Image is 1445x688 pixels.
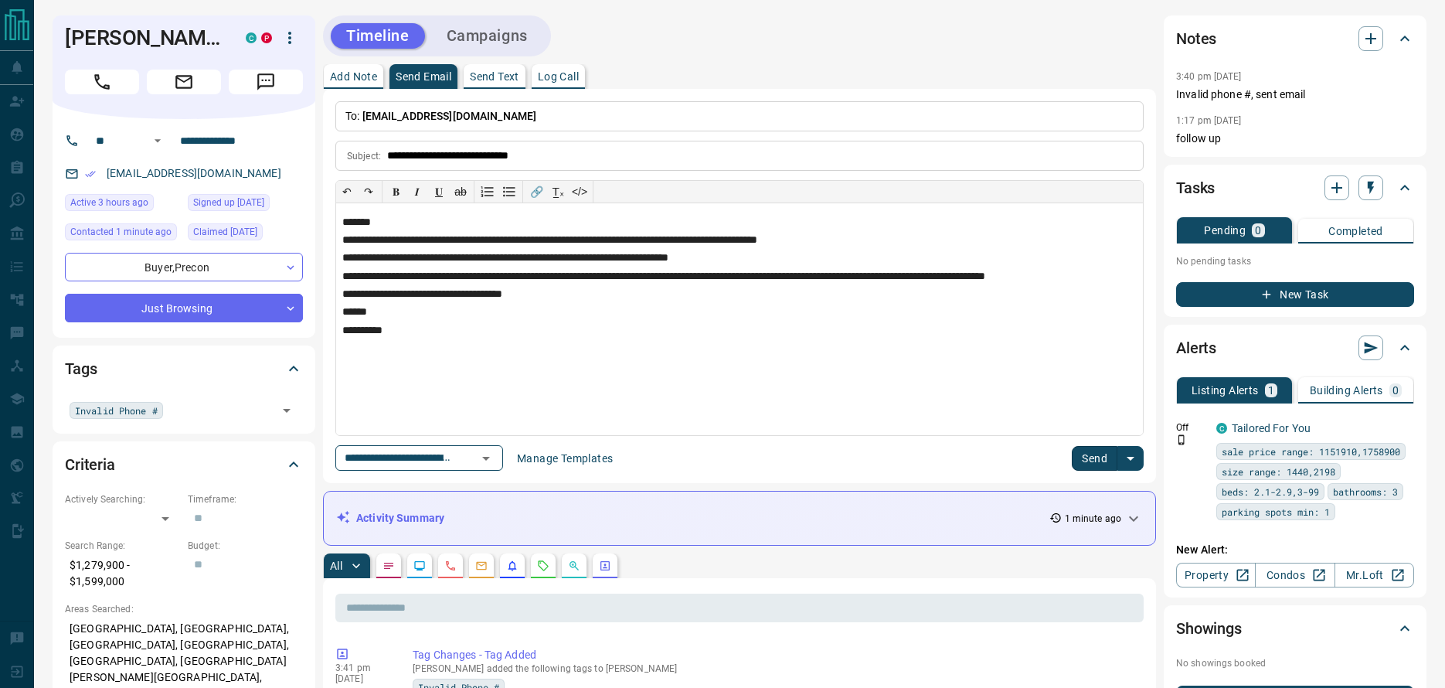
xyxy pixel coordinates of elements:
[568,560,580,572] svg: Opportunities
[1176,175,1215,200] h2: Tasks
[335,101,1144,131] p: To:
[188,539,303,553] p: Budget:
[569,181,590,203] button: </>
[261,32,272,43] div: property.ca
[276,400,297,421] button: Open
[65,356,97,381] h2: Tags
[385,181,406,203] button: 𝐁
[193,195,264,210] span: Signed up [DATE]
[525,181,547,203] button: 🔗
[1176,131,1414,147] p: follow up
[65,294,303,322] div: Just Browsing
[1204,225,1246,236] p: Pending
[75,403,158,418] span: Invalid Phone #
[538,71,579,82] p: Log Call
[330,560,342,571] p: All
[356,510,444,526] p: Activity Summary
[188,492,303,506] p: Timeframe:
[382,560,395,572] svg: Notes
[65,539,180,553] p: Search Range:
[65,350,303,387] div: Tags
[444,560,457,572] svg: Calls
[148,131,167,150] button: Open
[347,149,381,163] p: Subject:
[1176,616,1242,641] h2: Showings
[547,181,569,203] button: T̲ₓ
[1310,385,1383,396] p: Building Alerts
[435,186,443,198] span: 𝐔
[65,446,303,483] div: Criteria
[1176,87,1414,103] p: Invalid phone #, sent email
[1176,610,1414,647] div: Showings
[331,23,425,49] button: Timeline
[1176,26,1216,51] h2: Notes
[1176,250,1414,273] p: No pending tasks
[65,452,115,477] h2: Criteria
[1222,444,1400,459] span: sale price range: 1151910,1758900
[336,181,358,203] button: ↶
[65,194,180,216] div: Tue Oct 14 2025
[475,560,488,572] svg: Emails
[1334,563,1414,588] a: Mr.Loft
[1072,446,1117,471] button: Send
[1176,421,1207,434] p: Off
[107,167,281,179] a: [EMAIL_ADDRESS][DOMAIN_NAME]
[406,181,428,203] button: 𝑰
[1222,464,1335,479] span: size range: 1440,2198
[229,70,303,94] span: Message
[1255,563,1334,588] a: Condos
[1222,484,1319,499] span: beds: 2.1-2.9,3-99
[1176,282,1414,307] button: New Task
[1333,484,1398,499] span: bathrooms: 3
[85,169,96,179] svg: Email Verified
[65,70,139,94] span: Call
[65,492,180,506] p: Actively Searching:
[1176,169,1414,206] div: Tasks
[1192,385,1259,396] p: Listing Alerts
[1176,434,1187,445] svg: Push Notification Only
[65,223,180,245] div: Tue Oct 14 2025
[188,194,303,216] div: Mon Sep 22 2025
[1268,385,1274,396] p: 1
[336,504,1143,533] div: Activity Summary1 minute ago
[1216,423,1227,434] div: condos.ca
[65,602,303,616] p: Areas Searched:
[65,553,180,594] p: $1,279,900 - $1,599,000
[1072,446,1144,471] div: split button
[335,662,389,673] p: 3:41 pm
[470,71,519,82] p: Send Text
[1232,422,1311,434] a: Tailored For You
[362,110,537,122] span: [EMAIL_ADDRESS][DOMAIN_NAME]
[413,663,1137,674] p: [PERSON_NAME] added the following tags to [PERSON_NAME]
[330,71,377,82] p: Add Note
[498,181,520,203] button: Bullet list
[1255,225,1261,236] p: 0
[1176,563,1256,588] a: Property
[450,181,471,203] button: ab
[188,223,303,245] div: Thu Oct 09 2025
[1176,542,1414,558] p: New Alert:
[147,70,221,94] span: Email
[1176,115,1242,126] p: 1:17 pm [DATE]
[70,224,172,240] span: Contacted 1 minute ago
[506,560,518,572] svg: Listing Alerts
[1328,226,1383,237] p: Completed
[70,195,148,210] span: Active 3 hours ago
[1176,335,1216,360] h2: Alerts
[358,181,379,203] button: ↷
[431,23,543,49] button: Campaigns
[428,181,450,203] button: 𝐔
[599,560,611,572] svg: Agent Actions
[1392,385,1399,396] p: 0
[1176,329,1414,366] div: Alerts
[65,253,303,281] div: Buyer , Precon
[1065,512,1121,526] p: 1 minute ago
[1176,20,1414,57] div: Notes
[246,32,257,43] div: condos.ca
[475,448,497,469] button: Open
[508,446,622,471] button: Manage Templates
[1176,71,1242,82] p: 3:40 pm [DATE]
[1176,656,1414,670] p: No showings booked
[396,71,451,82] p: Send Email
[193,224,257,240] span: Claimed [DATE]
